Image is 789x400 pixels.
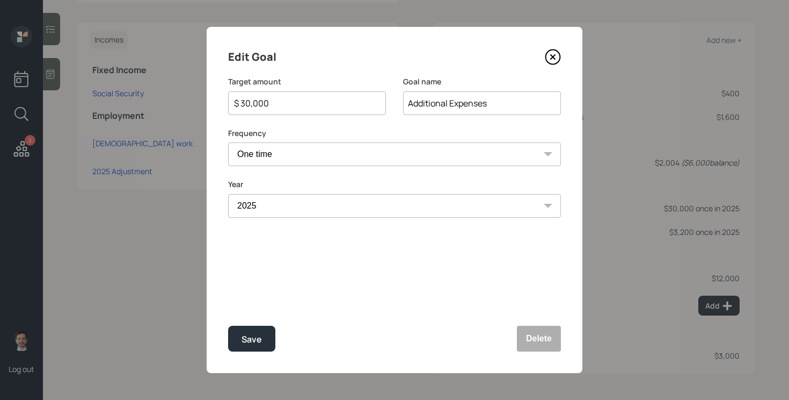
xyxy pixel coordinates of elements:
[228,179,561,190] label: Year
[228,76,386,87] label: Target amount
[403,76,561,87] label: Goal name
[228,326,275,352] button: Save
[242,332,262,347] div: Save
[228,48,276,66] h4: Edit Goal
[228,128,561,139] label: Frequency
[517,326,561,352] button: Delete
